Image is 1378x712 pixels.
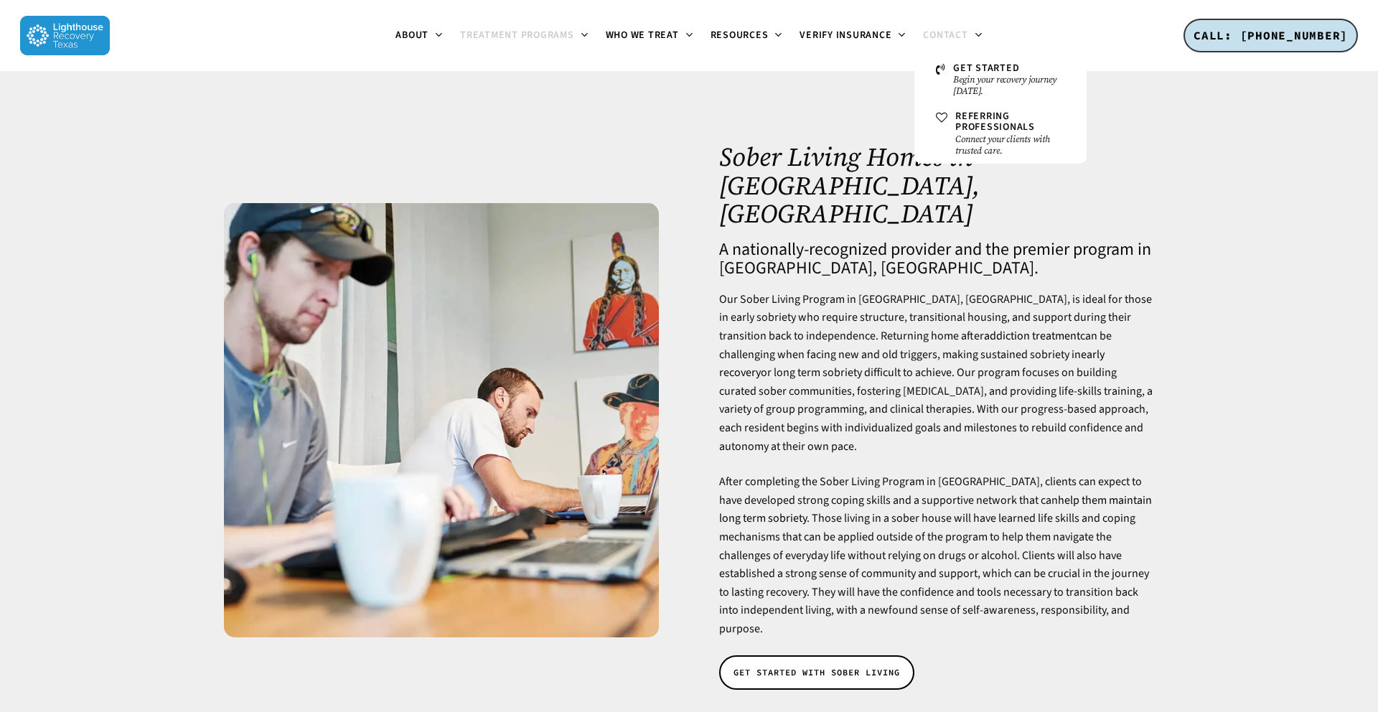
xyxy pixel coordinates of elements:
small: Connect your clients with trusted care. [955,133,1065,156]
a: addiction treatment [984,328,1080,344]
span: CALL: [PHONE_NUMBER] [1194,28,1348,42]
small: Begin your recovery journey [DATE]. [953,74,1065,97]
p: After completing the Sober Living Program in [GEOGRAPHIC_DATA], clients can expect to have develo... [719,473,1153,638]
span: Verify Insurance [800,28,891,42]
span: Treatment Programs [460,28,574,42]
a: Treatment Programs [451,30,597,42]
span: GET STARTED WITH SOBER LIVING [733,665,900,680]
a: GET STARTED WITH SOBER LIVING [719,655,914,690]
a: Contact [914,30,990,42]
span: Resources [711,28,769,42]
img: Lighthouse Recovery Texas [20,16,110,55]
a: Get StartedBegin your recovery journey [DATE]. [929,56,1072,104]
span: Contact [923,28,967,42]
a: Resources [702,30,792,42]
a: Verify Insurance [791,30,914,42]
span: Get Started [953,61,1019,75]
a: Who We Treat [597,30,702,42]
span: Who We Treat [606,28,679,42]
h1: Sober Living Homes in [GEOGRAPHIC_DATA], [GEOGRAPHIC_DATA] [719,143,1153,228]
a: About [387,30,451,42]
a: CALL: [PHONE_NUMBER] [1184,19,1358,53]
span: About [395,28,428,42]
a: Referring ProfessionalsConnect your clients with trusted care. [929,104,1072,164]
span: Referring Professionals [955,109,1035,134]
h4: A nationally-recognized provider and the premier program in [GEOGRAPHIC_DATA], [GEOGRAPHIC_DATA]. [719,240,1153,278]
p: Our Sober Living Program in [GEOGRAPHIC_DATA], [GEOGRAPHIC_DATA], is ideal for those in early sob... [719,291,1153,473]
